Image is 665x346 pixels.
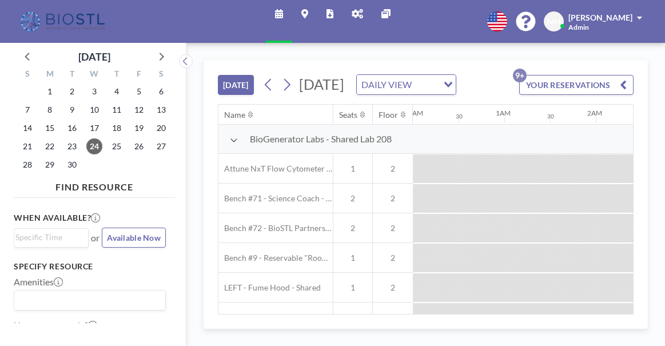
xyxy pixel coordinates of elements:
[64,138,80,154] span: Tuesday, September 23, 2025
[218,223,333,233] span: Bench #72 - BioSTL Partnerships & Apprenticeships Bench
[105,67,128,82] div: T
[373,312,413,323] span: 2
[333,193,372,204] span: 2
[333,283,372,293] span: 1
[86,102,102,118] span: Wednesday, September 10, 2025
[333,312,372,323] span: 1
[131,138,147,154] span: Friday, September 26, 2025
[18,10,109,33] img: organization-logo
[42,102,58,118] span: Monday, September 8, 2025
[224,110,245,120] div: Name
[17,67,39,82] div: S
[64,83,80,100] span: Tuesday, September 2, 2025
[153,138,169,154] span: Saturday, September 27, 2025
[415,77,437,92] input: Search for option
[519,75,634,95] button: YOUR RESERVATIONS9+
[109,83,125,100] span: Thursday, September 4, 2025
[14,320,97,331] label: How many people?
[587,109,602,117] div: 2AM
[109,138,125,154] span: Thursday, September 25, 2025
[39,67,61,82] div: M
[456,113,463,120] div: 30
[359,77,414,92] span: DAILY VIEW
[61,67,83,82] div: T
[373,193,413,204] span: 2
[42,157,58,173] span: Monday, September 29, 2025
[333,223,372,233] span: 2
[131,83,147,100] span: Friday, September 5, 2025
[14,229,88,246] div: Search for option
[153,120,169,136] span: Saturday, September 20, 2025
[153,83,169,100] span: Saturday, September 6, 2025
[153,102,169,118] span: Saturday, September 13, 2025
[42,120,58,136] span: Monday, September 15, 2025
[14,276,63,288] label: Amenities
[568,13,632,22] span: [PERSON_NAME]
[42,138,58,154] span: Monday, September 22, 2025
[218,164,333,174] span: Attune NxT Flow Cytometer - Bench #25
[64,120,80,136] span: Tuesday, September 16, 2025
[218,283,321,293] span: LEFT - Fume Hood - Shared
[404,109,423,117] div: 12AM
[513,69,527,82] p: 9+
[14,291,165,310] div: Search for option
[42,83,58,100] span: Monday, September 1, 2025
[107,233,161,242] span: Available Now
[64,102,80,118] span: Tuesday, September 9, 2025
[15,231,82,244] input: Search for option
[15,293,159,308] input: Search for option
[218,253,333,263] span: Bench #9 - Reservable "RoomZilla" Bench
[333,253,372,263] span: 1
[373,223,413,233] span: 2
[379,110,398,120] div: Floor
[218,193,333,204] span: Bench #71 - Science Coach - BioSTL Bench
[547,113,554,120] div: 30
[14,177,175,193] h4: FIND RESOURCE
[14,261,166,272] h3: Specify resource
[373,253,413,263] span: 2
[547,17,561,27] span: MH
[91,232,99,244] span: or
[86,138,102,154] span: Wednesday, September 24, 2025
[131,102,147,118] span: Friday, September 12, 2025
[128,67,150,82] div: F
[150,67,172,82] div: S
[218,312,327,323] span: RIGHT - Fume Hood - Shared
[333,164,372,174] span: 1
[64,157,80,173] span: Tuesday, September 30, 2025
[373,283,413,293] span: 2
[250,133,392,145] span: BioGenerator Labs - Shared Lab 208
[102,228,166,248] button: Available Now
[19,138,35,154] span: Sunday, September 21, 2025
[19,102,35,118] span: Sunday, September 7, 2025
[83,67,106,82] div: W
[19,157,35,173] span: Sunday, September 28, 2025
[86,83,102,100] span: Wednesday, September 3, 2025
[109,102,125,118] span: Thursday, September 11, 2025
[131,120,147,136] span: Friday, September 19, 2025
[86,120,102,136] span: Wednesday, September 17, 2025
[218,75,254,95] button: [DATE]
[299,75,344,93] span: [DATE]
[568,23,589,31] span: Admin
[19,120,35,136] span: Sunday, September 14, 2025
[78,49,110,65] div: [DATE]
[373,164,413,174] span: 2
[357,75,456,94] div: Search for option
[496,109,511,117] div: 1AM
[339,110,357,120] div: Seats
[109,120,125,136] span: Thursday, September 18, 2025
